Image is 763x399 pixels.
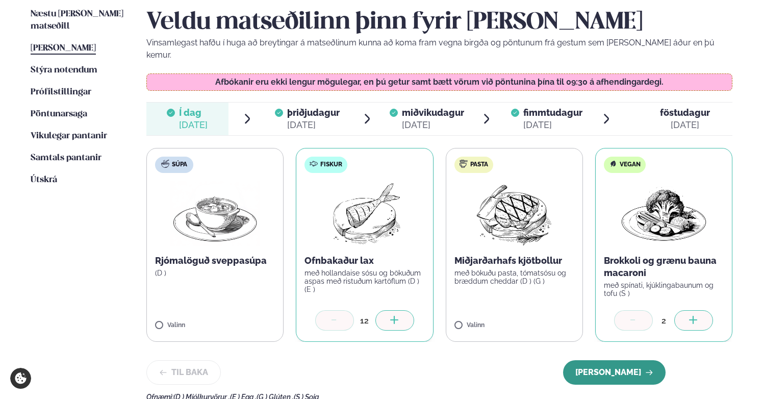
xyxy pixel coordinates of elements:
[31,44,96,53] span: [PERSON_NAME]
[402,119,464,131] div: [DATE]
[179,119,208,131] div: [DATE]
[31,8,126,33] a: Næstu [PERSON_NAME] matseðill
[31,174,57,186] a: Útskrá
[354,315,375,327] div: 12
[179,107,208,119] span: Í dag
[660,107,710,118] span: föstudagur
[460,160,468,168] img: pasta.svg
[31,66,97,74] span: Stýra notendum
[660,119,710,131] div: [DATE]
[157,78,722,86] p: Afbókanir eru ekki lengur mögulegar, en þú getur samt bætt vörum við pöntunina þína til 09:30 á a...
[287,119,340,131] div: [DATE]
[31,88,91,96] span: Prófílstillingar
[10,368,31,389] a: Cookie settings
[31,108,87,120] a: Pöntunarsaga
[31,154,101,162] span: Samtals pantanir
[304,255,424,267] p: Ofnbakaður lax
[31,64,97,77] a: Stýra notendum
[454,269,574,285] p: með bökuðu pasta, tómatsósu og bræddum cheddar (D ) (G )
[604,255,724,279] p: Brokkoli og grænu bauna macaroni
[146,8,732,37] h2: Veldu matseðilinn þinn fyrir [PERSON_NAME]
[146,360,221,385] button: Til baka
[523,107,582,118] span: fimmtudagur
[146,37,732,61] p: Vinsamlegast hafðu í huga að breytingar á matseðlinum kunna að koma fram vegna birgða og pöntunum...
[563,360,666,385] button: [PERSON_NAME]
[653,315,674,327] div: 2
[304,269,424,293] p: með hollandaise sósu og bökuðum aspas með ristuðum kartöflum (D ) (E )
[31,42,96,55] a: [PERSON_NAME]
[155,269,275,277] p: (D )
[172,161,187,169] span: Súpa
[31,152,101,164] a: Samtals pantanir
[31,10,123,31] span: Næstu [PERSON_NAME] matseðill
[155,255,275,267] p: Rjómalöguð sveppasúpa
[320,181,410,246] img: Fish.png
[604,281,724,297] p: með spínati, kjúklingabaunum og tofu (S )
[469,181,559,246] img: Beef-Meat.png
[31,86,91,98] a: Prófílstillingar
[523,119,582,131] div: [DATE]
[31,176,57,184] span: Útskrá
[619,181,709,246] img: Vegan.png
[161,160,169,168] img: soup.svg
[454,255,574,267] p: Miðjarðarhafs kjötbollur
[31,110,87,118] span: Pöntunarsaga
[320,161,342,169] span: Fiskur
[170,181,260,246] img: Soup.png
[310,160,318,168] img: fish.svg
[287,107,340,118] span: þriðjudagur
[470,161,488,169] span: Pasta
[609,160,617,168] img: Vegan.svg
[402,107,464,118] span: miðvikudagur
[620,161,641,169] span: Vegan
[31,130,107,142] a: Vikulegar pantanir
[31,132,107,140] span: Vikulegar pantanir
